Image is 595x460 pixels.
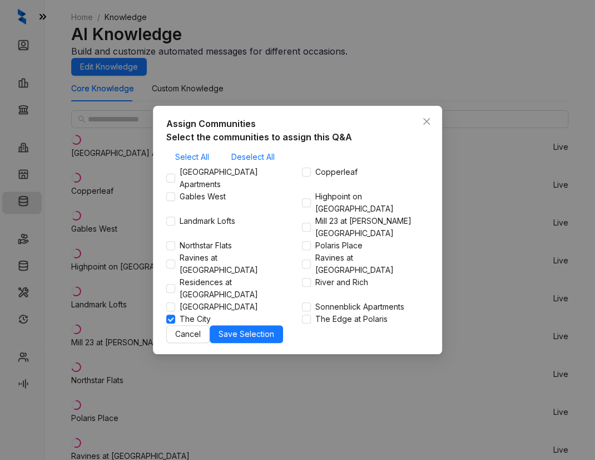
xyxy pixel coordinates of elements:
[175,151,209,163] span: Select All
[219,328,274,340] span: Save Selection
[175,252,293,276] span: Ravines at [GEOGRAPHIC_DATA]
[175,313,215,325] span: The City
[311,276,373,288] span: River and Rich
[231,151,275,163] span: Deselect All
[311,313,392,325] span: The Edge at Polaris
[166,117,429,130] div: Assign Communities
[175,190,230,203] span: Gables West
[311,190,429,215] span: Highpoint on [GEOGRAPHIC_DATA]
[175,301,262,313] span: [GEOGRAPHIC_DATA]
[422,117,431,126] span: close
[175,239,236,252] span: Northstar Flats
[166,148,218,166] button: Select All
[166,325,210,343] button: Cancel
[311,166,362,178] span: Copperleaf
[210,325,283,343] button: Save Selection
[175,328,201,340] span: Cancel
[418,112,435,130] button: Close
[311,252,429,276] span: Ravines at [GEOGRAPHIC_DATA]
[311,301,409,313] span: Sonnenblick Apartments
[175,276,293,301] span: Residences at [GEOGRAPHIC_DATA]
[311,239,367,252] span: Polaris Place
[175,166,293,190] span: [GEOGRAPHIC_DATA] Apartments
[222,148,284,166] button: Deselect All
[166,130,429,144] div: Select the communities to assign this Q&A
[311,215,429,239] span: Mill 23 at [PERSON_NAME][GEOGRAPHIC_DATA]
[175,215,240,227] span: Landmark Lofts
